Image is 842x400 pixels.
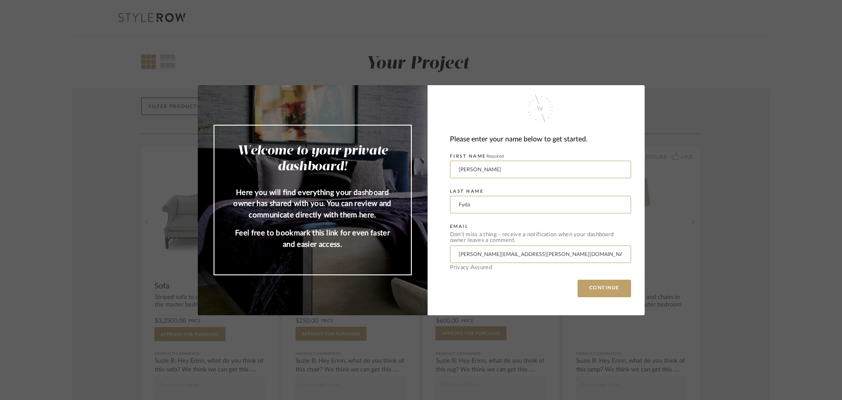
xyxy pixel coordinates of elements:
[450,161,631,178] input: Enter First Name
[450,196,631,213] input: Enter Last Name
[578,280,631,297] button: CONTINUE
[486,154,504,159] span: Required
[232,227,393,250] p: Feel free to bookmark this link for even faster and easier access.
[450,154,504,159] label: FIRST NAME
[450,133,631,145] div: Please enter your name below to get started.
[450,189,484,194] label: LAST NAME
[450,265,631,270] div: Privacy Assured
[450,245,631,263] input: Enter Email
[232,187,393,221] p: Here you will find everything your dashboard owner has shared with you. You can review and commun...
[450,224,469,229] label: EMAIL
[450,232,631,243] div: Don’t miss a thing - receive a notification when your dashboard owner leaves a comment.
[232,143,393,175] h2: Welcome to your private dashboard!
